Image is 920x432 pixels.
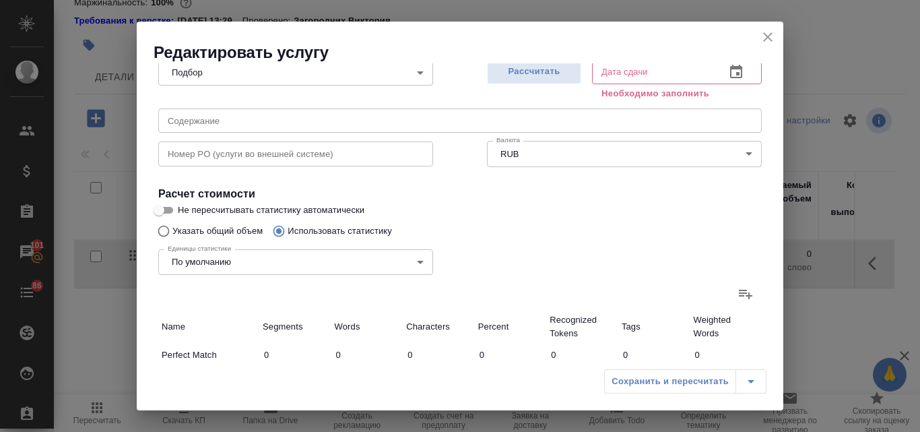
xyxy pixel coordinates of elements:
[259,345,331,365] input: ✎ Введи что-нибудь
[178,204,364,217] span: Не пересчитывать статистику автоматически
[496,148,523,160] button: RUB
[487,59,581,84] button: Рассчитать
[331,345,403,365] input: ✎ Введи что-нибудь
[618,345,690,365] input: ✎ Введи что-нибудь
[550,313,615,340] p: Recognized Tokens
[158,249,433,275] div: По умолчанию
[263,320,328,334] p: Segments
[494,64,574,80] span: Рассчитать
[758,27,778,47] button: close
[604,369,766,394] div: split button
[406,320,471,334] p: Characters
[546,345,618,365] input: ✎ Введи что-нибудь
[403,345,475,365] input: ✎ Введи что-нибудь
[154,42,783,63] h2: Редактировать услугу
[158,59,433,85] div: Подбор
[729,278,762,310] label: Добавить статистику
[601,87,752,100] p: Необходимо заполнить
[475,345,547,365] input: ✎ Введи что-нибудь
[335,320,400,334] p: Words
[487,141,762,166] div: RUB
[478,320,544,334] p: Percent
[693,313,758,340] p: Weighted Words
[162,348,256,362] p: Perfect Match
[168,256,235,268] button: По умолчанию
[168,67,207,78] button: Подбор
[622,320,687,334] p: Tags
[162,320,256,334] p: Name
[158,186,762,202] h4: Расчет стоимости
[690,345,762,365] input: ✎ Введи что-нибудь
